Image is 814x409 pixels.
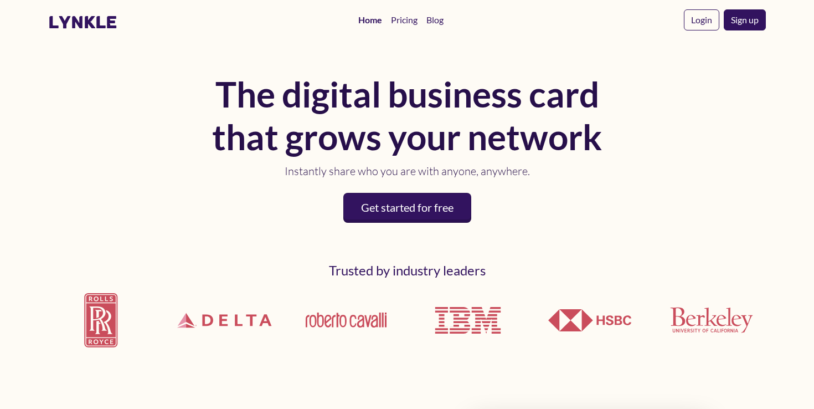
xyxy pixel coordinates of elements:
[724,9,766,30] a: Sign up
[354,9,387,31] a: Home
[305,311,388,329] img: Roberto Cavalli
[48,12,117,33] a: lynkle
[343,193,471,223] a: Get started for free
[548,309,631,331] img: HSBC
[208,73,606,159] h1: The digital business card that grows your network
[422,9,448,31] a: Blog
[684,9,719,30] a: Login
[170,282,279,359] img: Delta Airlines
[670,307,753,333] img: UCLA Berkeley
[208,163,606,180] p: Instantly share who you are with anyone, anywhere.
[387,9,422,31] a: Pricing
[426,279,509,362] img: IBM
[48,263,766,279] h2: Trusted by industry leaders
[48,284,157,356] img: Rolls Royce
